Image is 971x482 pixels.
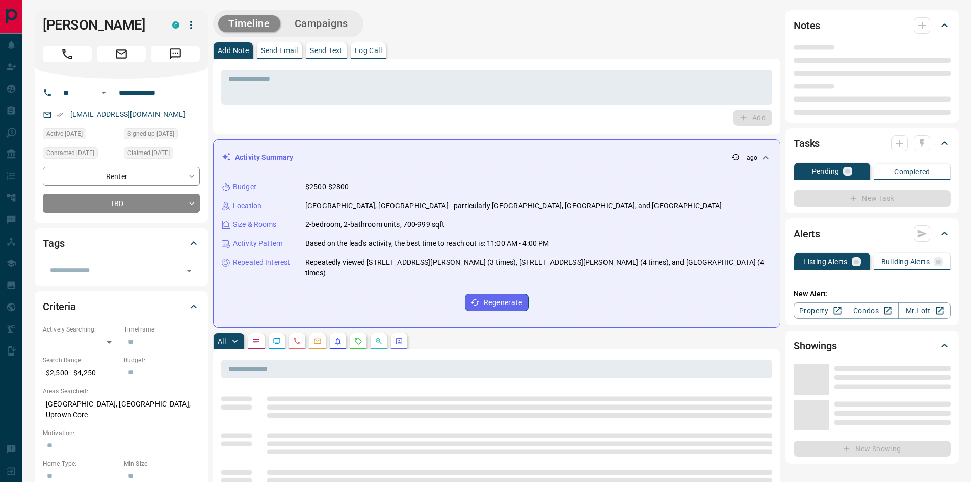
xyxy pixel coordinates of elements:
p: Repeated Interest [233,257,290,268]
p: Send Text [310,47,343,54]
button: Regenerate [465,294,529,311]
div: Activity Summary-- ago [222,148,772,167]
p: Completed [894,168,930,175]
p: $2,500 - $4,250 [43,365,119,382]
button: Timeline [218,15,280,32]
div: Criteria [43,294,200,319]
p: Listing Alerts [803,258,848,265]
p: Budget [233,182,256,192]
p: Areas Searched: [43,387,200,396]
p: Size & Rooms [233,219,277,230]
svg: Calls [293,337,301,345]
button: Campaigns [284,15,358,32]
div: Sat Sep 27 2025 [124,147,200,162]
div: Tags [43,231,200,256]
span: Signed up [DATE] [127,129,174,139]
p: [GEOGRAPHIC_DATA], [GEOGRAPHIC_DATA] - particularly [GEOGRAPHIC_DATA], [GEOGRAPHIC_DATA], and [GE... [305,200,722,211]
a: Mr.Loft [898,302,951,319]
p: $2500-$2800 [305,182,349,192]
span: Active [DATE] [46,129,83,139]
p: Activity Summary [235,152,293,163]
button: Open [98,87,110,99]
p: Timeframe: [124,325,200,334]
p: 2-bedroom, 2-bathroom units, 700-999 sqft [305,219,444,230]
svg: Emails [313,337,322,345]
p: Home Type: [43,459,119,468]
p: Based on the lead's activity, the best time to reach out is: 11:00 AM - 4:00 PM [305,238,549,249]
svg: Opportunities [375,337,383,345]
span: Call [43,46,92,62]
h2: Criteria [43,298,76,315]
div: Alerts [794,221,951,246]
span: Email [97,46,146,62]
p: Budget: [124,356,200,365]
p: Actively Searching: [43,325,119,334]
p: Location [233,200,261,211]
h2: Tasks [794,135,820,151]
p: Repeatedly viewed [STREET_ADDRESS][PERSON_NAME] (3 times), [STREET_ADDRESS][PERSON_NAME] (4 times... [305,257,772,278]
button: Open [182,264,196,278]
h2: Tags [43,235,64,251]
div: Tasks [794,131,951,156]
span: Contacted [DATE] [46,148,94,158]
svg: Agent Actions [395,337,403,345]
p: Motivation: [43,428,200,438]
p: All [218,338,226,345]
p: Add Note [218,47,249,54]
h2: Alerts [794,225,820,242]
a: Condos [846,302,898,319]
h1: [PERSON_NAME] [43,17,157,33]
p: Building Alerts [881,258,930,265]
p: Min Size: [124,459,200,468]
div: Mon Oct 06 2025 [43,128,119,142]
p: Search Range: [43,356,119,365]
p: Pending [812,168,839,175]
div: condos.ca [172,21,179,29]
p: Log Call [355,47,382,54]
p: Send Email [261,47,298,54]
span: Claimed [DATE] [127,148,170,158]
svg: Lead Browsing Activity [273,337,281,345]
svg: Requests [354,337,362,345]
svg: Listing Alerts [334,337,342,345]
div: Sat Sep 27 2025 [43,147,119,162]
p: [GEOGRAPHIC_DATA], [GEOGRAPHIC_DATA], Uptown Core [43,396,200,423]
p: Activity Pattern [233,238,283,249]
div: Renter [43,167,200,186]
span: Message [151,46,200,62]
div: Notes [794,13,951,38]
div: Showings [794,334,951,358]
svg: Notes [252,337,260,345]
div: Thu Mar 24 2022 [124,128,200,142]
p: -- ago [742,153,757,162]
h2: Notes [794,17,820,34]
div: TBD [43,194,200,213]
a: Property [794,302,846,319]
a: [EMAIL_ADDRESS][DOMAIN_NAME] [70,110,186,118]
p: New Alert: [794,289,951,299]
svg: Email Verified [56,111,63,118]
h2: Showings [794,338,837,354]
